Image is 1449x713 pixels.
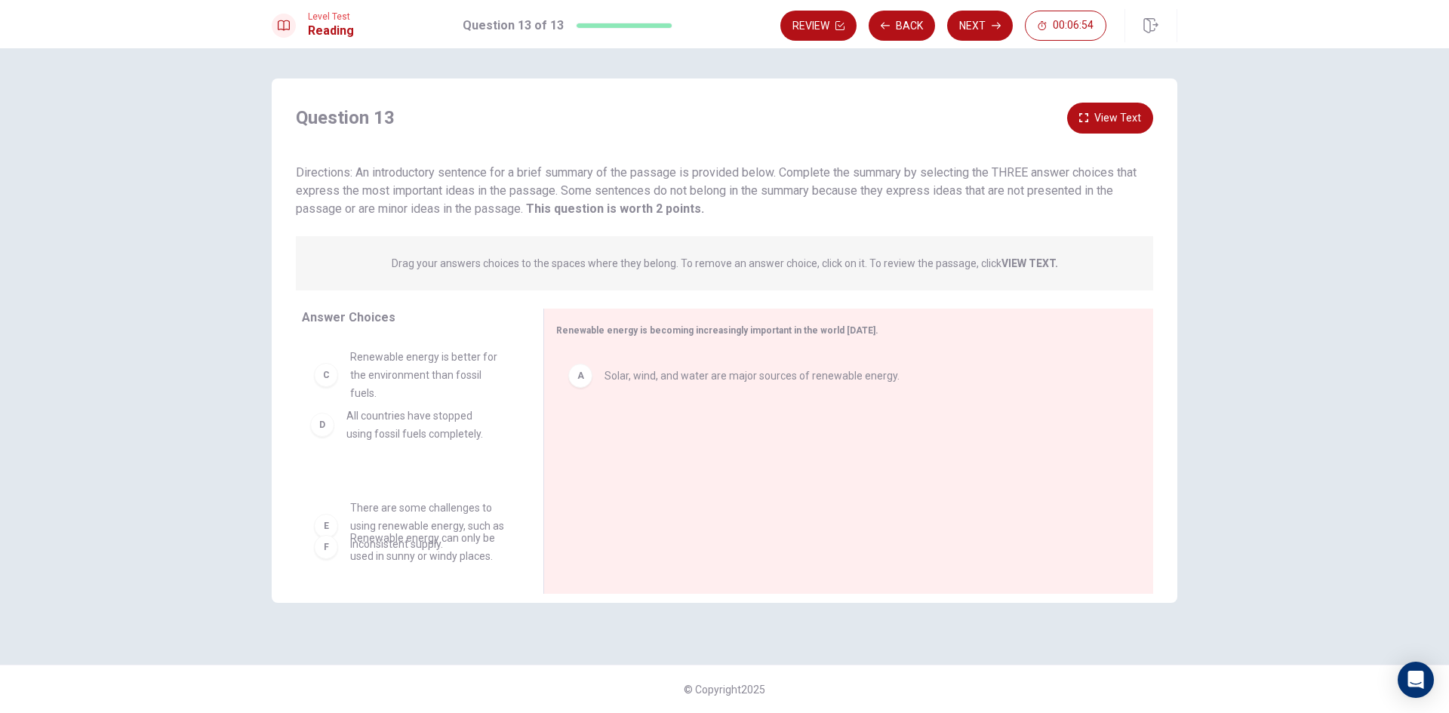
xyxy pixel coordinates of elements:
span: Directions: An introductory sentence for a brief summary of the passage is provided below. Comple... [296,165,1137,216]
h4: Question 13 [296,106,395,130]
button: 00:06:54 [1025,11,1106,41]
button: View Text [1067,103,1153,134]
span: Answer Choices [302,310,395,324]
button: Back [869,11,935,41]
button: Next [947,11,1013,41]
button: Review [780,11,857,41]
strong: This question is worth 2 points. [523,201,704,216]
span: 00:06:54 [1053,20,1094,32]
div: Open Intercom Messenger [1398,662,1434,698]
p: Drag your answers choices to the spaces where they belong. To remove an answer choice, click on i... [392,257,1058,269]
span: Renewable energy is becoming increasingly important in the world [DATE]. [556,325,878,336]
strong: VIEW TEXT. [1001,257,1058,269]
h1: Question 13 of 13 [463,17,564,35]
span: © Copyright 2025 [684,684,765,696]
span: Level Test [308,11,354,22]
h1: Reading [308,22,354,40]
